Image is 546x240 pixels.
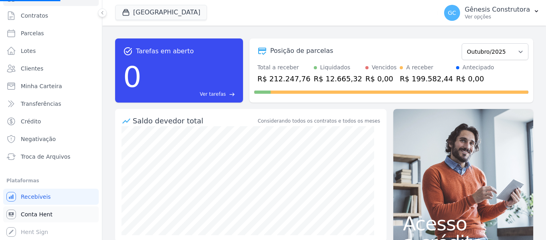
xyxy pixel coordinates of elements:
[456,73,494,84] div: R$ 0,00
[3,25,99,41] a: Parcelas
[200,91,226,98] span: Ver tarefas
[3,189,99,205] a: Recebíveis
[21,153,70,161] span: Troca de Arquivos
[136,46,194,56] span: Tarefas em aberto
[3,149,99,165] a: Troca de Arquivos
[365,73,397,84] div: R$ 0,00
[229,91,235,97] span: east
[3,113,99,129] a: Crédito
[257,63,311,72] div: Total a receber
[21,65,43,73] span: Clientes
[21,135,56,143] span: Negativação
[123,46,133,56] span: task_alt
[465,14,530,20] p: Ver opções
[320,63,351,72] div: Liquidados
[372,63,397,72] div: Vencidos
[3,96,99,112] a: Transferências
[21,210,52,218] span: Conta Hent
[115,5,207,20] button: [GEOGRAPHIC_DATA]
[3,61,99,77] a: Clientes
[403,214,524,233] span: Acesso
[462,63,494,72] div: Antecipado
[21,29,44,37] span: Parcelas
[258,117,380,125] div: Considerando todos os contratos e todos os meses
[21,117,41,125] span: Crédito
[270,46,333,56] div: Posição de parcelas
[21,193,51,201] span: Recebíveis
[3,43,99,59] a: Lotes
[465,6,530,14] p: Gênesis Construtora
[145,91,235,98] a: Ver tarefas east
[21,82,62,90] span: Minha Carteira
[406,63,433,72] div: A receber
[6,176,96,186] div: Plataformas
[133,115,256,126] div: Saldo devedor total
[21,47,36,55] span: Lotes
[438,2,546,24] button: GC Gênesis Construtora Ver opções
[3,78,99,94] a: Minha Carteira
[400,73,453,84] div: R$ 199.582,44
[21,12,48,20] span: Contratos
[3,8,99,24] a: Contratos
[3,131,99,147] a: Negativação
[21,100,61,108] span: Transferências
[257,73,311,84] div: R$ 212.247,76
[448,10,456,16] span: GC
[123,56,141,98] div: 0
[314,73,362,84] div: R$ 12.665,32
[3,206,99,222] a: Conta Hent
